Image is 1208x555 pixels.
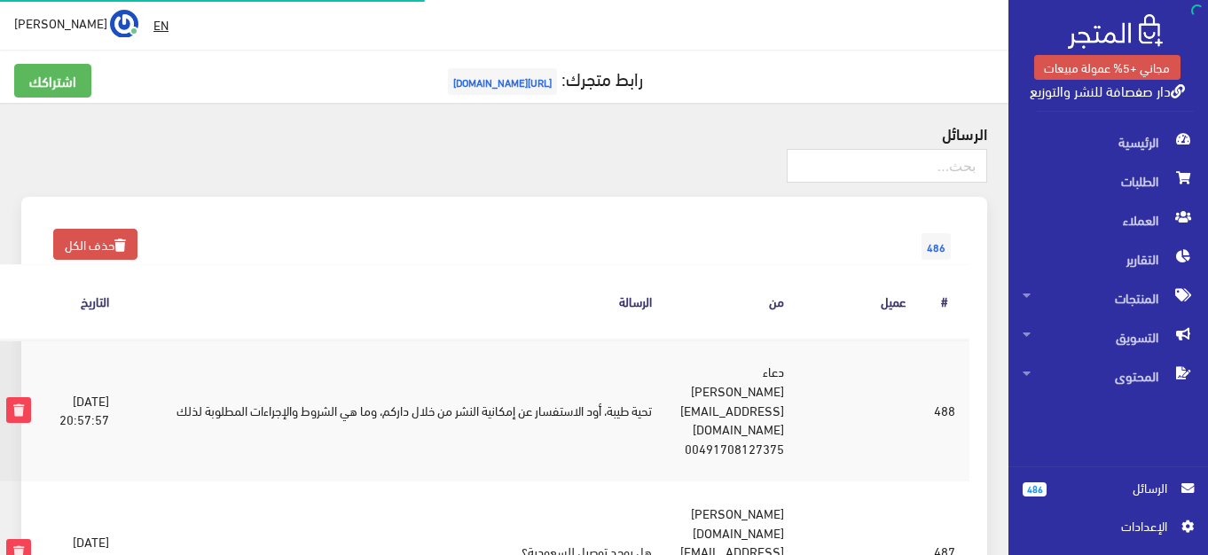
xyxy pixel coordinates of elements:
[123,339,666,481] td: تحية طيبة، أود الاستفسار عن إمكانية النشر من خلال داركم، وما هي الشروط والإجراءات المطلوبة لذلك
[110,10,138,38] img: ...
[14,12,107,34] span: [PERSON_NAME]
[1023,200,1194,239] span: العملاء
[123,265,666,339] th: الرسالة
[1023,317,1194,356] span: التسويق
[45,339,123,481] td: [DATE] 20:57:57
[1023,122,1194,161] span: الرئيسية
[666,265,798,339] th: من
[1023,278,1194,317] span: المنتجات
[922,233,951,260] span: 486
[920,339,969,481] td: 488
[1068,14,1163,49] img: .
[1023,239,1194,278] span: التقارير
[443,61,643,94] a: رابط متجرك:[URL][DOMAIN_NAME]
[1008,200,1208,239] a: العملاء
[1008,278,1208,317] a: المنتجات
[448,68,557,95] span: [URL][DOMAIN_NAME]
[1023,516,1194,544] a: اﻹعدادات
[45,265,123,339] th: التاريخ
[21,124,987,142] h4: الرسائل
[1034,55,1181,80] a: مجاني +5% عمولة مبيعات
[1008,356,1208,395] a: المحتوى
[1023,482,1047,496] span: 486
[1023,161,1194,200] span: الطلبات
[53,229,137,260] a: حذف الكل
[666,339,798,481] td: دعاء [PERSON_NAME] [EMAIL_ADDRESS][DOMAIN_NAME] 00491708127375
[1030,77,1185,103] a: دار صفصافة للنشر والتوزيع
[787,149,987,183] input: بحث...
[14,64,91,98] a: اشتراكك
[1037,516,1166,535] span: اﻹعدادات
[920,265,969,339] th: #
[1023,478,1194,516] a: 486 الرسائل
[1061,478,1167,497] span: الرسائل
[1008,239,1208,278] a: التقارير
[1023,356,1194,395] span: المحتوى
[1008,122,1208,161] a: الرئيسية
[1008,161,1208,200] a: الطلبات
[798,265,920,339] th: عميل
[146,9,176,41] a: EN
[153,13,169,35] u: EN
[14,9,138,37] a: ... [PERSON_NAME]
